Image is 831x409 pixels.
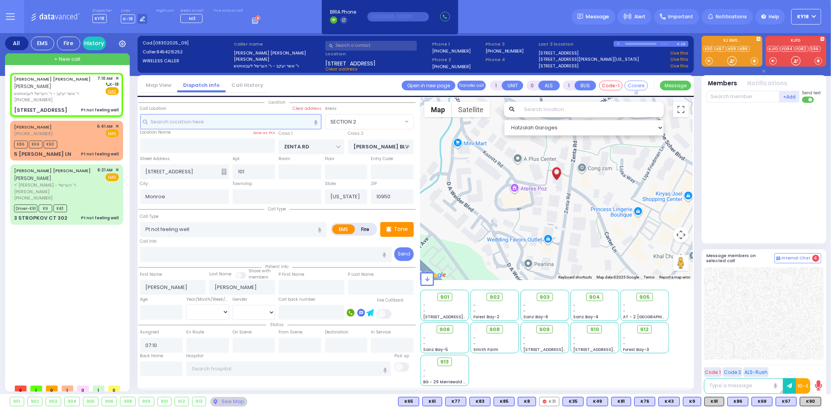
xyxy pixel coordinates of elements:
[623,335,626,341] span: -
[589,293,600,301] span: 904
[398,397,419,406] div: K65
[265,99,289,105] span: Location
[587,397,608,406] div: BLS
[716,13,747,20] span: Notifications
[14,175,51,182] span: [PERSON_NAME]
[14,76,91,82] a: [PERSON_NAME] [PERSON_NAME]
[540,326,550,333] span: 909
[209,271,231,277] label: Last Name
[439,326,450,333] span: 906
[102,397,117,406] div: 906
[634,397,655,406] div: K76
[432,56,483,63] span: Phone 2
[14,90,95,97] span: ר' אשר יעקב - ר' הערשל לעבאוויטש
[293,106,321,112] label: Clear address
[704,367,722,377] button: Code 1
[394,247,414,261] button: Send
[62,386,73,391] span: 1
[791,9,821,25] button: KY18
[723,367,742,377] button: Code 2
[800,397,821,406] div: K90
[14,83,51,90] span: [PERSON_NAME]
[781,46,794,52] a: FD94
[422,270,448,280] a: Open this area in Google Maps (opens a new window)
[473,347,498,353] span: Smith Farm
[639,293,650,301] span: 905
[371,181,377,187] label: ZIP
[279,329,302,335] label: From Scene
[422,397,442,406] div: K61
[769,13,779,20] span: Help
[422,397,442,406] div: BLS
[423,308,426,314] span: -
[253,130,275,136] label: Save as POI
[670,50,688,56] a: Use this
[523,341,526,347] span: -
[489,326,500,333] span: 908
[83,37,106,50] a: History
[14,182,95,195] span: ר' [PERSON_NAME] - ר' הערשל [PERSON_NAME]
[5,37,28,50] div: All
[175,397,189,406] div: 912
[494,397,515,406] div: BLS
[445,397,466,406] div: BLS
[92,9,112,13] label: Dispatcher
[279,156,290,162] label: Room
[677,41,688,47] div: K-18
[15,386,26,391] span: 0
[423,379,467,385] span: BG - 29 Merriewold S.
[92,14,107,23] span: KY18
[539,50,579,56] a: [STREET_ADDRESS]
[543,400,547,404] img: red-radio-icon.svg
[673,255,689,271] button: Drag Pegman onto the map to open Street View
[14,204,37,212] span: Driver-K91
[192,397,206,406] div: 913
[673,227,689,243] button: Map camera controls
[540,293,550,301] span: 903
[776,257,780,261] img: comment-alt.png
[108,89,116,95] u: EMS
[473,335,476,341] span: -
[683,397,701,406] div: BLS
[234,50,323,56] label: [PERSON_NAME] [PERSON_NAME]
[573,302,575,308] span: -
[186,361,391,376] input: Search hospital
[539,56,639,63] a: [STREET_ADDRESS][PERSON_NAME][US_STATE]
[81,215,119,221] div: Pt not feeling well
[441,358,449,366] span: 913
[670,63,688,69] a: Use this
[611,397,631,406] div: BLS
[189,15,196,21] span: M3
[234,63,323,69] label: ר' אשר יעקב - ר' הערשל לעבאוויטש
[210,397,247,407] div: See map
[234,41,323,48] label: Caller name
[106,129,119,137] span: EMS
[279,296,316,303] label: Call back number
[423,335,426,341] span: -
[156,9,174,13] label: Night unit
[140,271,162,278] label: First Name
[424,102,452,117] button: Show street map
[30,386,42,391] span: 1
[226,81,269,89] a: Call History
[704,397,724,406] div: K91
[186,296,229,303] div: Year/Month/Week/Day
[44,141,57,148] span: K90
[539,397,559,406] div: K31
[550,166,563,189] div: ALEXANDER AVRUM BLUM
[587,397,608,406] div: K49
[140,156,170,162] label: Street Address
[105,81,119,87] span: K-18
[573,308,575,314] span: -
[98,76,113,81] span: 7:10 AM
[423,314,497,320] span: [STREET_ADDRESS][PERSON_NAME]
[139,397,154,406] div: 909
[234,56,323,63] label: [PERSON_NAME]
[140,329,159,335] label: Assigned
[325,114,414,129] span: SECTION 2
[46,386,58,391] span: 0
[776,397,797,406] div: BLS
[325,66,358,72] span: Clear address
[432,48,471,54] label: [PHONE_NUMBER]
[782,256,811,261] span: Internal Chat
